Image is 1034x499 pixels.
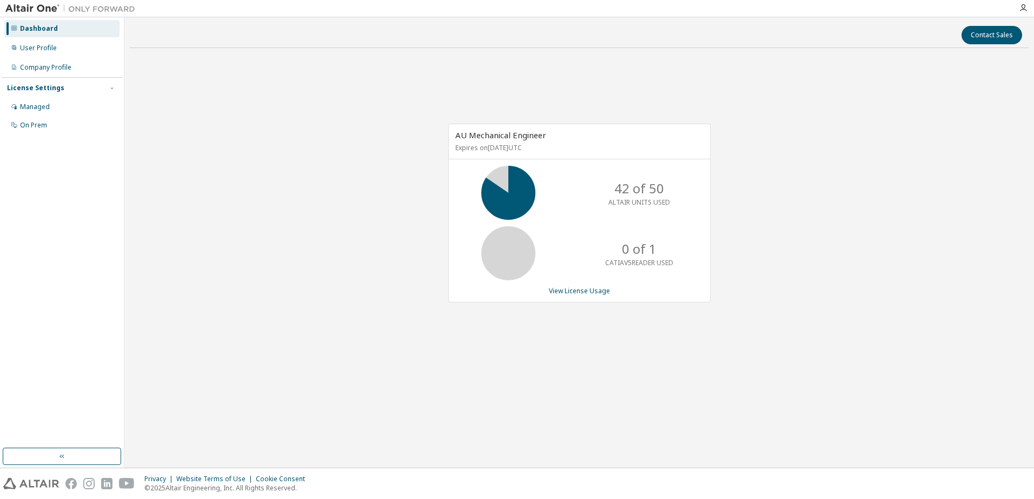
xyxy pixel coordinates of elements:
p: 42 of 50 [614,179,664,198]
img: youtube.svg [119,478,135,489]
p: © 2025 Altair Engineering, Inc. All Rights Reserved. [144,483,311,493]
div: Dashboard [20,24,58,33]
p: ALTAIR UNITS USED [608,198,670,207]
p: 0 of 1 [622,240,657,258]
p: CATIAV5READER USED [605,258,673,267]
div: Managed [20,103,50,111]
div: Company Profile [20,63,71,72]
img: altair_logo.svg [3,478,59,489]
img: linkedin.svg [101,478,112,489]
a: View License Usage [549,286,610,295]
p: Expires on [DATE] UTC [455,143,701,152]
div: Cookie Consent [256,475,311,483]
div: On Prem [20,121,47,130]
button: Contact Sales [962,26,1022,44]
div: License Settings [7,84,64,92]
div: Privacy [144,475,176,483]
img: instagram.svg [83,478,95,489]
img: facebook.svg [65,478,77,489]
div: Website Terms of Use [176,475,256,483]
div: User Profile [20,44,57,52]
img: Altair One [5,3,141,14]
span: AU Mechanical Engineer [455,130,546,140]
